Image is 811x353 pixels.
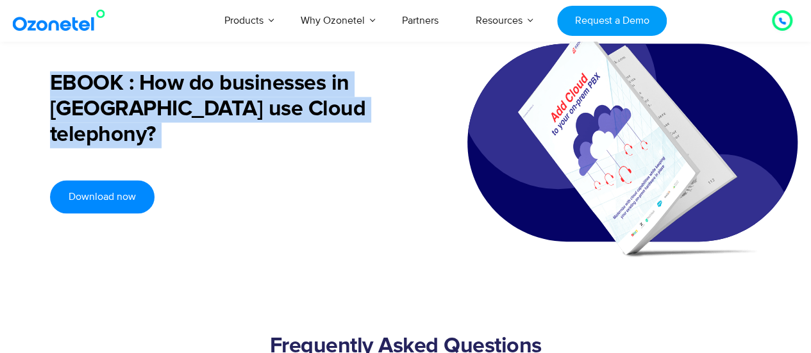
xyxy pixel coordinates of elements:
[517,21,762,263] img: EBOOK : How do Businesses in India use Cloud Telephony?
[69,192,136,202] span: Download now
[50,71,427,148] h2: EBOOK : How do businesses in [GEOGRAPHIC_DATA] use Cloud telephony?
[50,180,155,213] a: Download now
[557,6,667,36] a: Request a Demo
